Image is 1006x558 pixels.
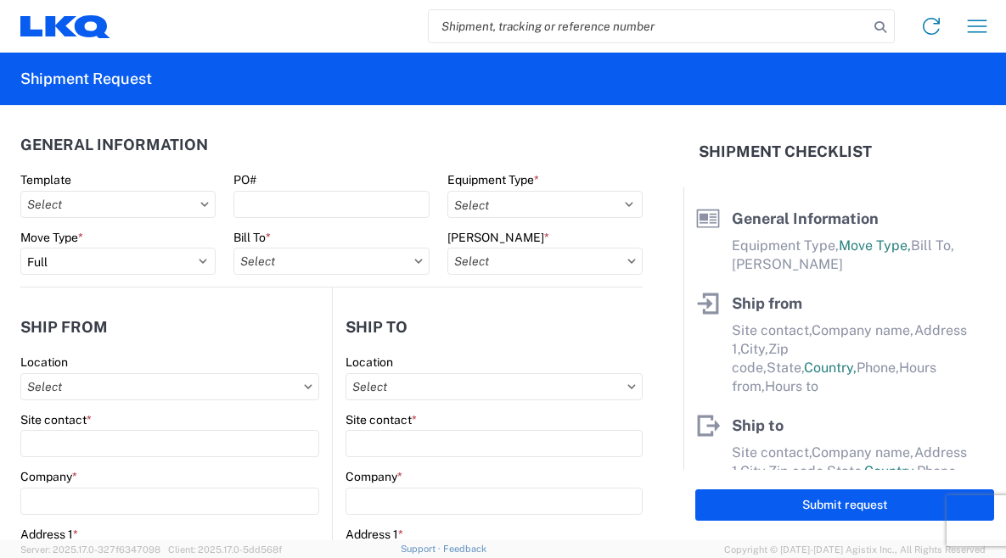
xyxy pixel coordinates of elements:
span: State, [767,360,804,376]
input: Select [20,191,216,218]
h2: Shipment Checklist [699,142,872,162]
span: Server: 2025.17.0-327f6347098 [20,544,160,555]
label: Template [20,172,71,187]
label: Location [346,354,393,370]
span: State, [827,463,864,479]
span: Hours to [765,378,818,394]
span: Country, [864,463,917,479]
input: Select [233,248,429,275]
span: Phone [917,463,956,479]
label: Equipment Type [447,172,539,187]
input: Shipment, tracking or reference number [429,10,868,42]
h2: General Information [20,137,208,153]
span: Bill To, [911,237,954,254]
span: Copyright © [DATE]-[DATE] Agistix Inc., All Rights Reserved [724,542,986,557]
span: Phone, [857,360,899,376]
span: Site contact, [732,322,812,338]
span: Equipment Type, [732,237,839,254]
span: City, [740,341,768,357]
label: Address 1 [346,527,403,542]
label: Site contact [346,412,417,427]
span: [PERSON_NAME] [732,256,843,272]
span: Company name, [812,444,914,460]
label: Site contact [20,412,92,427]
span: General Information [732,209,879,227]
input: Select [447,248,643,275]
label: [PERSON_NAME] [447,230,549,245]
span: Country, [804,360,857,376]
span: Site contact, [732,444,812,460]
h2: Ship from [20,319,108,336]
label: Bill To [233,230,271,245]
label: PO# [233,172,256,187]
label: Company [346,469,402,484]
span: Company name, [812,322,914,338]
span: Ship from [732,294,802,312]
button: Submit request [695,489,994,521]
h2: Ship to [346,319,407,336]
span: City, [740,463,768,479]
input: Select [20,373,319,400]
span: Client: 2025.17.0-5dd568f [168,544,282,555]
a: Support [401,544,443,554]
label: Move Type [20,230,83,245]
h2: Shipment Request [20,69,152,89]
input: Select [346,373,644,400]
a: Feedback [443,544,486,554]
span: Move Type, [839,237,911,254]
label: Location [20,354,68,370]
span: Zip code, [768,463,827,479]
span: Ship to [732,416,784,434]
label: Address 1 [20,527,78,542]
label: Company [20,469,77,484]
